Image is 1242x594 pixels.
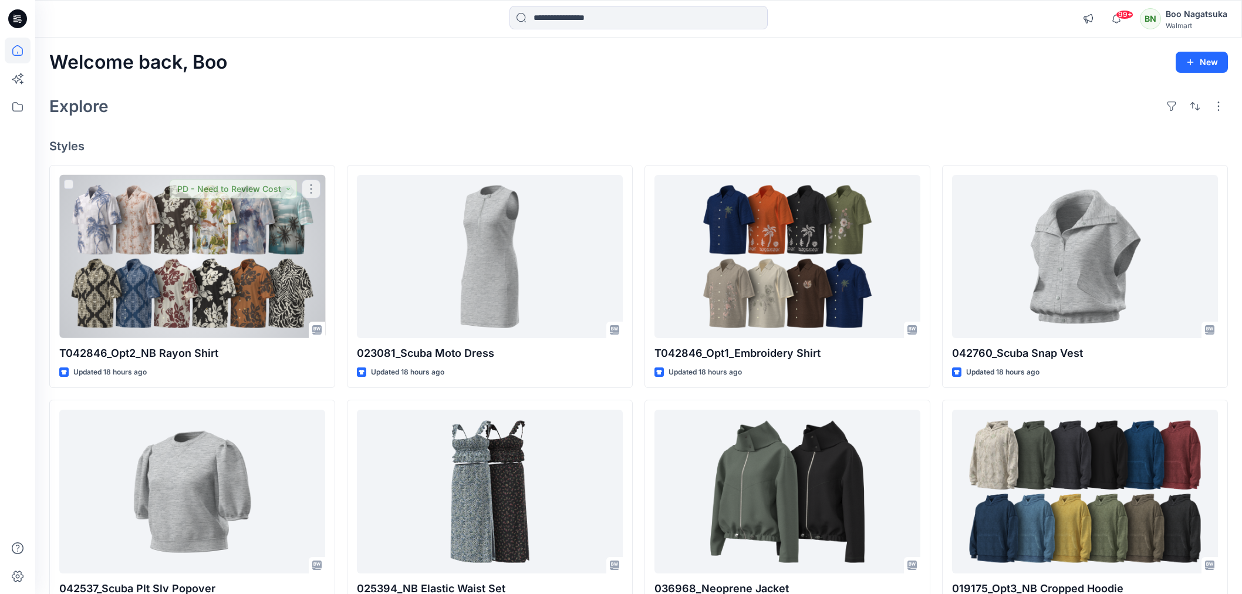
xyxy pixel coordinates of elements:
a: T042846_Opt1_Embroidery Shirt [654,175,920,338]
div: Walmart [1166,21,1227,30]
div: BN [1140,8,1161,29]
a: 019175_Opt3_NB Cropped Hoodie [952,410,1218,573]
div: Boo Nagatsuka [1166,7,1227,21]
a: T042846_Opt2_NB Rayon Shirt [59,175,325,338]
h4: Styles [49,139,1228,153]
a: 025394_NB Elastic Waist Set [357,410,623,573]
button: New [1176,52,1228,73]
span: 99+ [1116,10,1133,19]
h2: Explore [49,97,109,116]
p: 023081_Scuba Moto Dress [357,345,623,362]
p: Updated 18 hours ago [669,366,742,379]
p: Updated 18 hours ago [73,366,147,379]
p: T042846_Opt1_Embroidery Shirt [654,345,920,362]
p: 042760_Scuba Snap Vest [952,345,1218,362]
p: Updated 18 hours ago [966,366,1039,379]
a: 042760_Scuba Snap Vest [952,175,1218,338]
a: 042537_Scuba Plt Slv Popover [59,410,325,573]
a: 036968_Neoprene Jacket [654,410,920,573]
a: 023081_Scuba Moto Dress [357,175,623,338]
p: T042846_Opt2_NB Rayon Shirt [59,345,325,362]
h2: Welcome back, Boo [49,52,227,73]
p: Updated 18 hours ago [371,366,444,379]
